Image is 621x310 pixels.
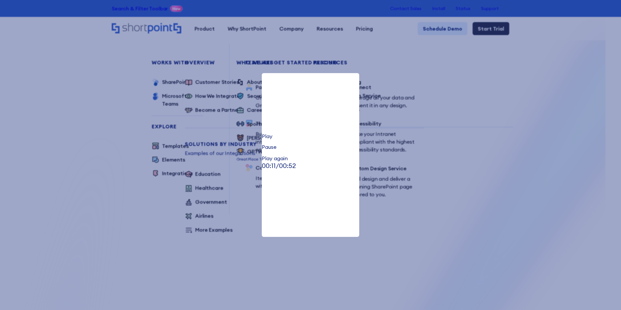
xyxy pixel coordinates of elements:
p: / [262,161,359,171]
span: 00:52 [279,161,296,170]
span: 00:11 [262,161,276,170]
video: Your browser does not support the video tag. [262,73,359,122]
div: Pause [262,144,359,149]
div: Play [262,134,359,139]
div: Play again [262,156,359,161]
